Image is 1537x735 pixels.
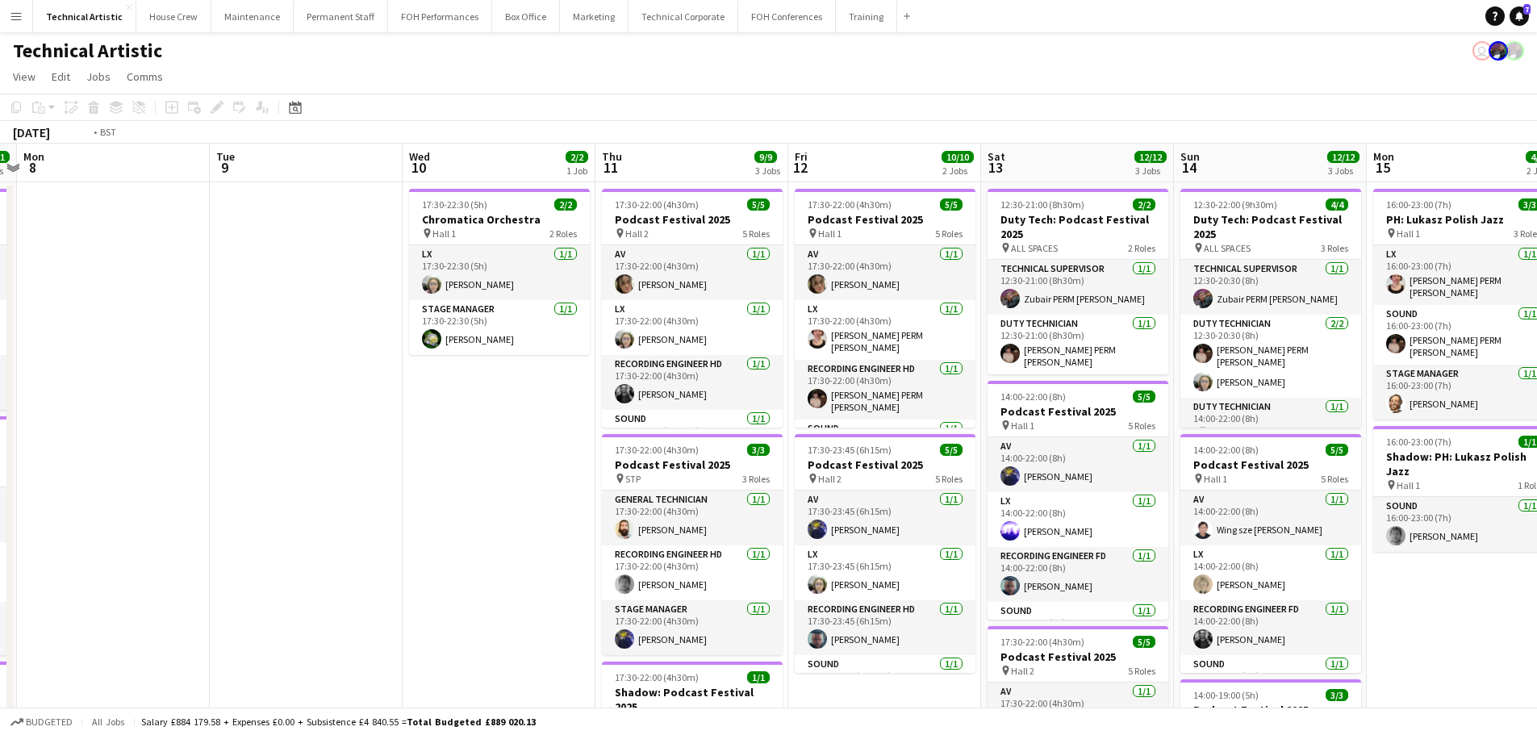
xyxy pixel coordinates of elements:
span: 2/2 [1133,198,1155,211]
span: Sat [988,149,1005,164]
app-card-role: AV1/117:30-23:45 (6h15m)[PERSON_NAME] [795,491,975,545]
app-card-role: LX1/117:30-22:00 (4h30m)[PERSON_NAME] PERM [PERSON_NAME] [795,300,975,360]
app-card-role: AV1/117:30-22:00 (4h30m)[PERSON_NAME] [795,245,975,300]
span: 11 [599,158,622,177]
span: Mon [23,149,44,164]
app-job-card: 12:30-22:00 (9h30m)4/4Duty Tech: Podcast Festival 2025 ALL SPACES3 RolesTechnical Supervisor1/112... [1180,189,1361,428]
app-card-role: Sound1/114:00-22:00 (8h) [1180,655,1361,710]
app-card-role: Technical Supervisor1/112:30-20:30 (8h)Zubair PERM [PERSON_NAME] [1180,260,1361,315]
app-job-card: 17:30-22:30 (5h)2/2Chromatica Orchestra Hall 12 RolesLX1/117:30-22:30 (5h)[PERSON_NAME]Stage Mana... [409,189,590,355]
button: Box Office [492,1,560,32]
span: 12/12 [1327,151,1359,163]
span: 3/3 [747,444,770,456]
span: Wed [409,149,430,164]
app-card-role: AV1/117:30-22:00 (4h30m)[PERSON_NAME] [602,245,783,300]
app-card-role: Sound1/117:30-22:00 (4h30m) [602,410,783,465]
span: 15 [1371,158,1394,177]
h3: Podcast Festival 2025 [1180,457,1361,472]
span: 16:00-23:00 (7h) [1386,436,1451,448]
app-card-role: Recording Engineer FD1/114:00-22:00 (8h)[PERSON_NAME] [1180,600,1361,655]
span: 8 [21,158,44,177]
span: 2/2 [554,198,577,211]
span: Thu [602,149,622,164]
app-card-role: AV1/114:00-22:00 (8h)[PERSON_NAME] [988,437,1168,492]
span: 17:30-22:00 (4h30m) [808,198,892,211]
h1: Technical Artistic [13,39,162,63]
h3: Podcast Festival 2025 [602,457,783,472]
div: 3 Jobs [1328,165,1359,177]
div: 3 Jobs [755,165,780,177]
app-card-role: Stage Manager1/117:30-22:30 (5h)[PERSON_NAME] [409,300,590,355]
div: 17:30-23:45 (6h15m)5/5Podcast Festival 2025 Hall 25 RolesAV1/117:30-23:45 (6h15m)[PERSON_NAME]LX1... [795,434,975,673]
app-job-card: 14:00-22:00 (8h)5/5Podcast Festival 2025 Hall 15 RolesAV1/114:00-22:00 (8h)[PERSON_NAME]LX1/114:0... [988,381,1168,620]
app-card-role: General Technician1/117:30-22:00 (4h30m)[PERSON_NAME] [602,491,783,545]
span: 14:00-22:00 (8h) [1193,444,1259,456]
span: 10 [407,158,430,177]
app-card-role: LX1/114:00-22:00 (8h)[PERSON_NAME] [988,492,1168,547]
span: 5 Roles [935,473,963,485]
app-user-avatar: Zubair PERM Dhalla [1505,41,1524,61]
a: Jobs [80,66,117,87]
h3: Shadow: Podcast Festival 2025 [602,685,783,714]
span: Comms [127,69,163,84]
button: Marketing [560,1,629,32]
span: 3 Roles [742,473,770,485]
app-card-role: Recording Engineer HD1/117:30-22:00 (4h30m)[PERSON_NAME] PERM [PERSON_NAME] [795,360,975,420]
span: Hall 2 [625,228,649,240]
app-card-role: Duty Technician2/212:30-20:30 (8h)[PERSON_NAME] PERM [PERSON_NAME][PERSON_NAME] [1180,315,1361,398]
button: Budgeted [8,713,75,731]
app-card-role: LX1/117:30-23:45 (6h15m)[PERSON_NAME] [795,545,975,600]
app-card-role: Recording Engineer HD1/117:30-22:00 (4h30m)[PERSON_NAME] [602,545,783,600]
button: Training [836,1,897,32]
app-job-card: 14:00-22:00 (8h)5/5Podcast Festival 2025 Hall 15 RolesAV1/114:00-22:00 (8h)Wing sze [PERSON_NAME]... [1180,434,1361,673]
app-card-role: Sound1/1 [795,420,975,474]
span: Hall 1 [1011,420,1034,432]
app-card-role: Technical Supervisor1/112:30-21:00 (8h30m)Zubair PERM [PERSON_NAME] [988,260,1168,315]
app-card-role: Sound1/117:30-23:45 (6h15m) [795,655,975,710]
span: 12:30-22:00 (9h30m) [1193,198,1277,211]
span: 7 [1523,4,1531,15]
span: Edit [52,69,70,84]
div: 17:30-22:00 (4h30m)5/5Podcast Festival 2025 Hall 25 RolesAV1/117:30-22:00 (4h30m)[PERSON_NAME]LX1... [602,189,783,428]
span: 3/3 [1326,689,1348,701]
a: 7 [1510,6,1529,26]
h3: Podcast Festival 2025 [795,212,975,227]
div: 17:30-22:00 (4h30m)5/5Podcast Festival 2025 Hall 15 RolesAV1/117:30-22:00 (4h30m)[PERSON_NAME]LX1... [795,189,975,428]
span: 12:30-21:00 (8h30m) [1000,198,1084,211]
span: 1/1 [747,671,770,683]
span: 5/5 [1326,444,1348,456]
span: 4/4 [1326,198,1348,211]
div: 2 Jobs [942,165,973,177]
span: 5 Roles [1128,665,1155,677]
span: Hall 1 [1397,479,1420,491]
app-card-role: AV1/114:00-22:00 (8h)Wing sze [PERSON_NAME] [1180,491,1361,545]
div: [DATE] [13,124,50,140]
span: Fri [795,149,808,164]
span: 5/5 [1133,636,1155,648]
span: 10/10 [942,151,974,163]
span: All jobs [89,716,127,728]
app-card-role: Stage Manager1/117:30-22:00 (4h30m)[PERSON_NAME] [602,600,783,655]
span: 2 Roles [1128,242,1155,254]
app-job-card: 17:30-22:00 (4h30m)3/3Podcast Festival 2025 STP3 RolesGeneral Technician1/117:30-22:00 (4h30m)[PE... [602,434,783,655]
div: 3 Jobs [1135,165,1166,177]
div: 1 Job [566,165,587,177]
app-card-role: LX1/114:00-22:00 (8h)[PERSON_NAME] [1180,545,1361,600]
app-card-role: LX1/117:30-22:00 (4h30m)[PERSON_NAME] [602,300,783,355]
div: 12:30-21:00 (8h30m)2/2Duty Tech: Podcast Festival 2025 ALL SPACES2 RolesTechnical Supervisor1/112... [988,189,1168,374]
div: Salary £884 179.58 + Expenses £0.00 + Subsistence £4 840.55 = [141,716,536,728]
app-card-role: Recording Engineer HD1/117:30-22:00 (4h30m)[PERSON_NAME] [602,355,783,410]
app-card-role: Duty Technician1/112:30-21:00 (8h30m)[PERSON_NAME] PERM [PERSON_NAME] [988,315,1168,374]
button: FOH Performances [388,1,492,32]
span: Budgeted [26,716,73,728]
span: Hall 2 [1011,665,1034,677]
app-user-avatar: Liveforce Admin [1472,41,1492,61]
app-card-role: Sound1/114:00-22:00 (8h) [988,602,1168,657]
app-card-role: LX1/117:30-22:30 (5h)[PERSON_NAME] [409,245,590,300]
span: 12/12 [1134,151,1167,163]
div: BST [100,126,116,138]
button: Permanent Staff [294,1,388,32]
